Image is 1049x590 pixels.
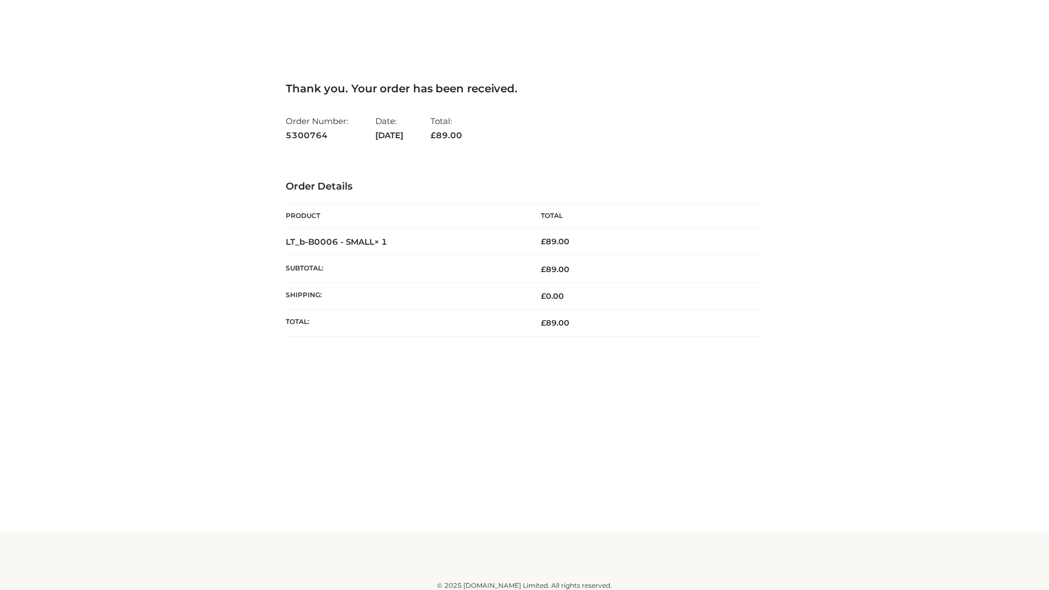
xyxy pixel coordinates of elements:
[541,264,546,274] span: £
[286,283,524,310] th: Shipping:
[286,82,763,95] h3: Thank you. Your order has been received.
[286,111,348,145] li: Order Number:
[541,318,569,328] span: 89.00
[541,237,569,246] bdi: 89.00
[286,310,524,337] th: Total:
[375,128,403,143] strong: [DATE]
[431,130,436,140] span: £
[286,256,524,282] th: Subtotal:
[374,237,387,247] strong: × 1
[286,181,763,193] h3: Order Details
[541,291,564,301] bdi: 0.00
[524,204,763,228] th: Total
[375,111,403,145] li: Date:
[541,318,546,328] span: £
[541,291,546,301] span: £
[431,111,462,145] li: Total:
[541,237,546,246] span: £
[431,130,462,140] span: 89.00
[286,204,524,228] th: Product
[286,237,387,247] strong: LT_b-B0006 - SMALL
[541,264,569,274] span: 89.00
[286,128,348,143] strong: 5300764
